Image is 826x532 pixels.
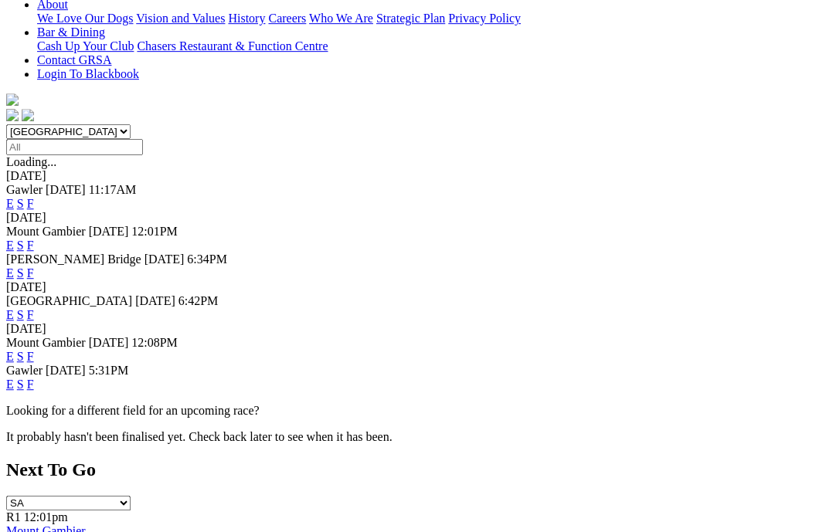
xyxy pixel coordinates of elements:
[6,459,820,480] h2: Next To Go
[37,67,139,80] a: Login To Blackbook
[24,510,68,524] span: 12:01pm
[6,404,820,418] p: Looking for a different field for an upcoming race?
[6,169,820,183] div: [DATE]
[27,350,34,363] a: F
[6,139,143,155] input: Select date
[6,155,56,168] span: Loading...
[6,252,141,266] span: [PERSON_NAME] Bridge
[37,39,134,53] a: Cash Up Your Club
[37,12,133,25] a: We Love Our Dogs
[131,336,178,349] span: 12:08PM
[89,183,137,196] span: 11:17AM
[6,109,19,121] img: facebook.svg
[27,239,34,252] a: F
[17,197,24,210] a: S
[6,93,19,106] img: logo-grsa-white.png
[6,197,14,210] a: E
[135,294,175,307] span: [DATE]
[6,239,14,252] a: E
[6,308,14,321] a: E
[17,308,24,321] a: S
[376,12,445,25] a: Strategic Plan
[17,378,24,391] a: S
[137,39,328,53] a: Chasers Restaurant & Function Centre
[37,25,105,39] a: Bar & Dining
[6,378,14,391] a: E
[46,364,86,377] span: [DATE]
[448,12,521,25] a: Privacy Policy
[187,252,227,266] span: 6:34PM
[27,197,34,210] a: F
[6,183,42,196] span: Gawler
[89,336,129,349] span: [DATE]
[37,12,820,25] div: About
[27,308,34,321] a: F
[37,53,111,66] a: Contact GRSA
[6,364,42,377] span: Gawler
[6,211,820,225] div: [DATE]
[89,364,129,377] span: 5:31PM
[6,510,21,524] span: R1
[17,266,24,280] a: S
[268,12,306,25] a: Careers
[6,430,393,443] partial: It probably hasn't been finalised yet. Check back later to see when it has been.
[17,350,24,363] a: S
[136,12,225,25] a: Vision and Values
[228,12,265,25] a: History
[6,225,86,238] span: Mount Gambier
[131,225,178,238] span: 12:01PM
[6,280,820,294] div: [DATE]
[144,252,185,266] span: [DATE]
[27,378,34,391] a: F
[37,39,820,53] div: Bar & Dining
[178,294,219,307] span: 6:42PM
[309,12,373,25] a: Who We Are
[27,266,34,280] a: F
[6,322,820,336] div: [DATE]
[89,225,129,238] span: [DATE]
[6,350,14,363] a: E
[22,109,34,121] img: twitter.svg
[46,183,86,196] span: [DATE]
[6,336,86,349] span: Mount Gambier
[6,266,14,280] a: E
[6,294,132,307] span: [GEOGRAPHIC_DATA]
[17,239,24,252] a: S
